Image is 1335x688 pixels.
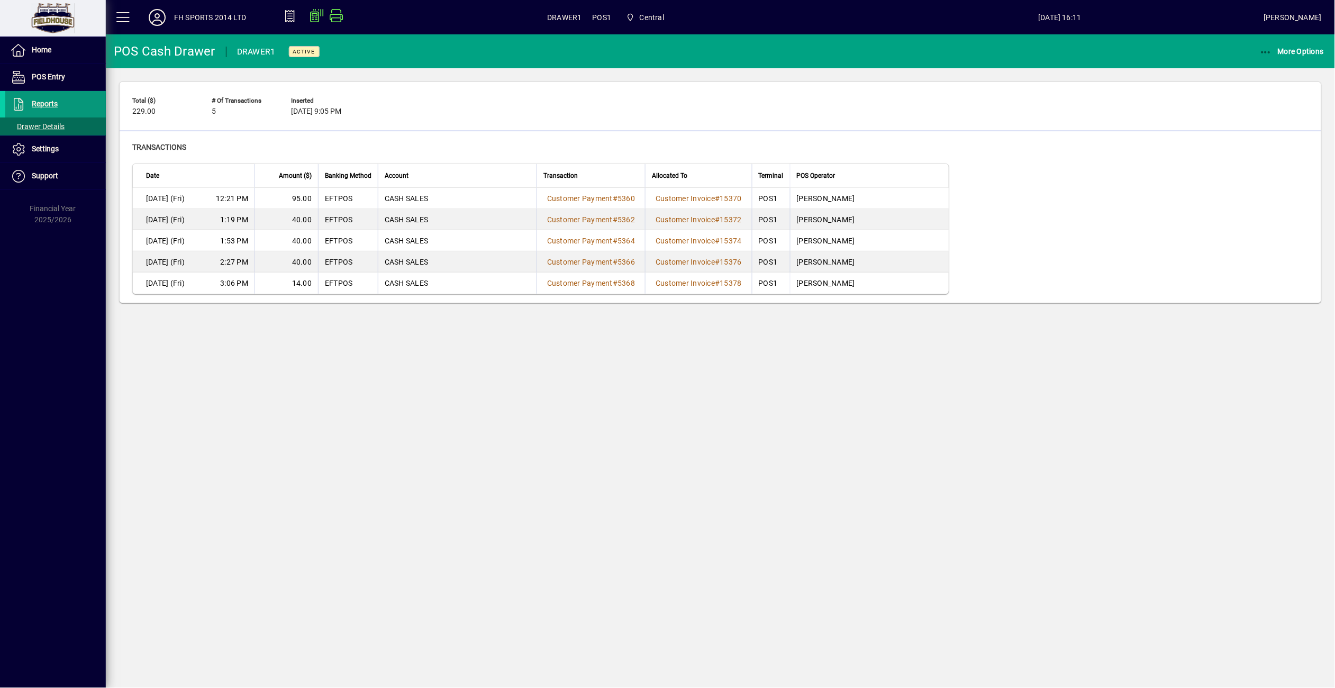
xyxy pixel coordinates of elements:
[547,194,613,203] span: Customer Payment
[146,257,185,267] span: [DATE] (Fri)
[617,215,635,224] span: 5362
[790,188,949,209] td: [PERSON_NAME]
[5,163,106,189] a: Support
[656,258,715,266] span: Customer Invoice
[797,170,835,182] span: POS Operator
[547,237,613,245] span: Customer Payment
[547,279,613,287] span: Customer Payment
[146,236,185,246] span: [DATE] (Fri)
[790,273,949,294] td: [PERSON_NAME]
[617,279,635,287] span: 5368
[5,117,106,135] a: Drawer Details
[543,256,639,268] a: Customer Payment#5366
[790,209,949,230] td: [PERSON_NAME]
[715,215,720,224] span: #
[715,279,720,287] span: #
[318,273,378,294] td: EFTPOS
[656,237,715,245] span: Customer Invoice
[318,230,378,251] td: EFTPOS
[174,9,246,26] div: FH SPORTS 2014 LTD
[652,277,746,289] a: Customer Invoice#15378
[255,273,318,294] td: 14.00
[255,230,318,251] td: 40.00
[5,37,106,64] a: Home
[759,170,784,182] span: Terminal
[132,97,196,104] span: Total ($)
[132,143,186,151] span: Transactions
[543,277,639,289] a: Customer Payment#5368
[378,209,537,230] td: CASH SALES
[32,73,65,81] span: POS Entry
[32,99,58,108] span: Reports
[652,214,746,225] a: Customer Invoice#15372
[856,9,1264,26] span: [DATE] 16:11
[220,257,248,267] span: 2:27 PM
[378,251,537,273] td: CASH SALES
[1260,47,1324,56] span: More Options
[378,230,537,251] td: CASH SALES
[752,230,790,251] td: POS1
[715,194,720,203] span: #
[216,193,248,204] span: 12:21 PM
[378,188,537,209] td: CASH SALES
[318,209,378,230] td: EFTPOS
[146,278,185,288] span: [DATE] (Fri)
[613,279,617,287] span: #
[547,9,582,26] span: DRAWER1
[547,215,613,224] span: Customer Payment
[547,258,613,266] span: Customer Payment
[715,258,720,266] span: #
[220,214,248,225] span: 1:19 PM
[146,193,185,204] span: [DATE] (Fri)
[656,215,715,224] span: Customer Invoice
[720,237,742,245] span: 15374
[140,8,174,27] button: Profile
[656,194,715,203] span: Customer Invoice
[1264,9,1322,26] div: [PERSON_NAME]
[212,97,275,104] span: # of Transactions
[146,214,185,225] span: [DATE] (Fri)
[132,107,156,116] span: 229.00
[378,273,537,294] td: CASH SALES
[720,258,742,266] span: 15376
[1257,42,1327,61] button: More Options
[617,194,635,203] span: 5360
[640,9,664,26] span: Central
[32,46,51,54] span: Home
[5,64,106,90] a: POS Entry
[32,144,59,153] span: Settings
[237,43,276,60] div: DRAWER1
[543,170,578,182] span: Transaction
[652,170,687,182] span: Allocated To
[279,170,312,182] span: Amount ($)
[5,136,106,162] a: Settings
[212,107,216,116] span: 5
[617,237,635,245] span: 5364
[720,194,742,203] span: 15370
[652,235,746,247] a: Customer Invoice#15374
[613,194,617,203] span: #
[291,97,355,104] span: Inserted
[617,258,635,266] span: 5366
[146,170,159,182] span: Date
[318,188,378,209] td: EFTPOS
[32,171,58,180] span: Support
[715,237,720,245] span: #
[652,193,746,204] a: Customer Invoice#15370
[790,251,949,273] td: [PERSON_NAME]
[318,251,378,273] td: EFTPOS
[656,279,715,287] span: Customer Invoice
[114,43,215,60] div: POS Cash Drawer
[720,215,742,224] span: 15372
[613,258,617,266] span: #
[11,122,65,131] span: Drawer Details
[291,107,341,116] span: [DATE] 9:05 PM
[790,230,949,251] td: [PERSON_NAME]
[543,193,639,204] a: Customer Payment#5360
[325,170,371,182] span: Banking Method
[220,236,248,246] span: 1:53 PM
[752,209,790,230] td: POS1
[652,256,746,268] a: Customer Invoice#15376
[293,48,315,55] span: Active
[220,278,248,288] span: 3:06 PM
